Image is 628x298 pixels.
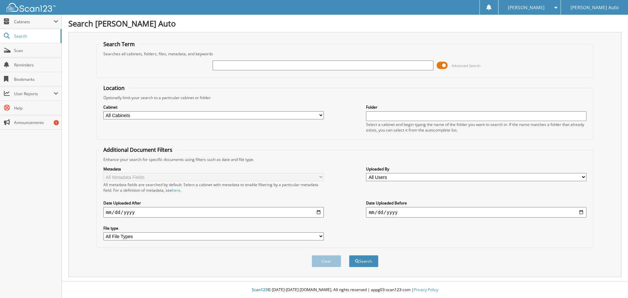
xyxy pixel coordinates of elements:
div: Select a cabinet and begin typing the name of the folder you want to search in. If the name match... [366,122,586,133]
legend: Location [100,84,128,92]
span: Bookmarks [14,77,58,82]
span: Scan123 [252,287,268,292]
div: Optionally limit your search to a particular cabinet or folder [100,95,590,100]
legend: Additional Document Filters [100,146,176,153]
span: Announcements [14,120,58,125]
span: User Reports [14,91,54,96]
label: Date Uploaded After [103,200,324,206]
span: Scan [14,48,58,53]
div: © [DATE]-[DATE] [DOMAIN_NAME]. All rights reserved | appg03-scan123-com | [62,282,628,298]
legend: Search Term [100,41,138,48]
h1: Search [PERSON_NAME] Auto [68,18,621,29]
div: All metadata fields are searched by default. Select a cabinet with metadata to enable filtering b... [103,182,324,193]
div: Enhance your search for specific documents using filters such as date and file type. [100,157,590,162]
a: here [172,187,181,193]
label: Metadata [103,166,324,172]
a: Privacy Policy [414,287,438,292]
span: [PERSON_NAME] [508,6,545,9]
label: Uploaded By [366,166,586,172]
span: Cabinets [14,19,54,25]
input: start [103,207,324,218]
span: Advanced Search [451,63,480,68]
div: Searches all cabinets, folders, files, metadata, and keywords [100,51,590,57]
label: Cabinet [103,104,324,110]
span: Help [14,105,58,111]
span: Search [14,33,57,39]
label: Folder [366,104,586,110]
span: [PERSON_NAME] Auto [570,6,619,9]
div: 1 [54,120,59,125]
img: scan123-logo-white.svg [7,3,56,12]
label: File type [103,225,324,231]
iframe: Chat Widget [595,267,628,298]
input: end [366,207,586,218]
button: Clear [312,255,341,267]
span: Reminders [14,62,58,68]
label: Date Uploaded Before [366,200,586,206]
button: Search [349,255,378,267]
